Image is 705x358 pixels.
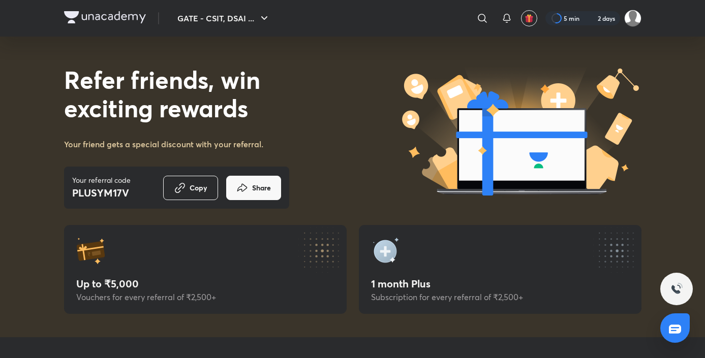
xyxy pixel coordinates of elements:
[371,292,629,302] div: Subscription for every referral of ₹2,500+
[76,292,334,302] div: Vouchers for every referral of ₹2,500+
[64,11,146,26] a: Company Logo
[624,10,641,27] img: Varsha Sharma
[171,8,277,28] button: GATE - CSIT, DSAI ...
[64,65,289,122] h1: Refer friends, win exciting rewards
[226,176,281,200] button: Share
[64,11,146,23] img: Company Logo
[586,13,596,23] img: streak
[371,278,629,289] div: 1 month Plus
[76,278,334,289] div: Up to ₹5,000
[252,183,271,193] span: Share
[397,64,641,198] img: laptop
[371,237,400,266] img: reward
[521,10,537,26] button: avatar
[163,176,218,200] button: Copy
[72,175,131,185] p: Your referral code
[72,185,131,201] h4: PLUSYM17V
[670,283,683,295] img: ttu
[76,237,105,266] img: reward
[525,14,534,23] img: avatar
[64,138,263,150] h5: Your friend gets a special discount with your referral.
[190,183,207,193] span: Copy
